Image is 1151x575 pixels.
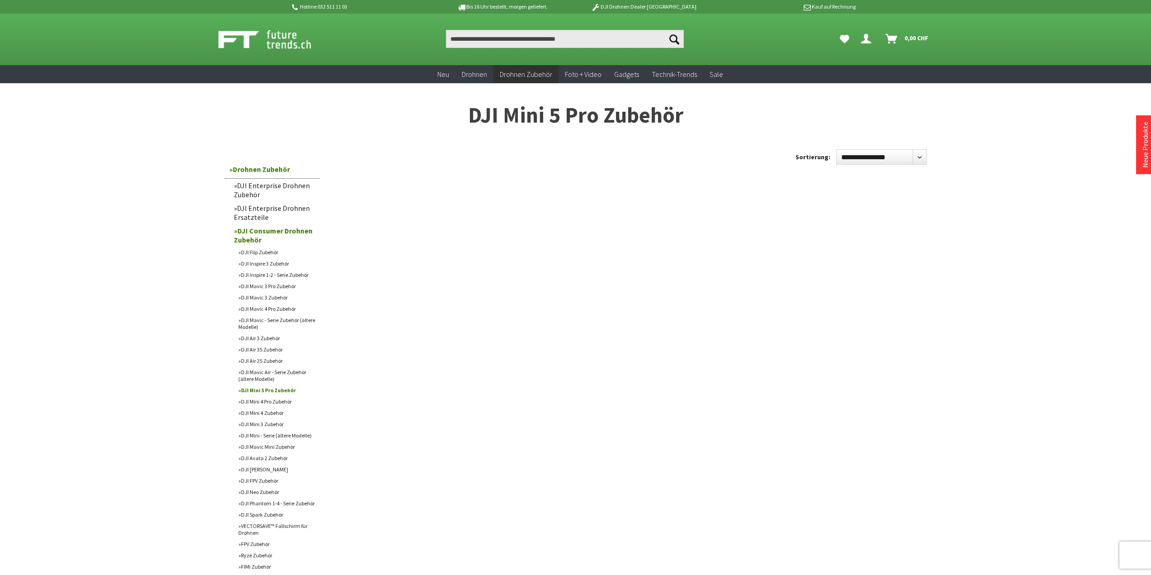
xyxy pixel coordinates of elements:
a: Warenkorb [882,30,933,48]
a: DJI Mini 5 Pro Zubehör [234,385,320,396]
a: DJI Mini 3 Zubehör [234,418,320,430]
a: DJI Mavic 3 Pro Zubehör [234,280,320,292]
a: DJI Inspire 1-2 - Serie Zubehör [234,269,320,280]
a: DJI Air 3S Zubehör [234,344,320,355]
a: FIMI Zubehör [234,561,320,572]
button: Suchen [665,30,684,48]
a: DJI Neo Zubehör [234,486,320,498]
a: DJI Consumer Drohnen Zubehör [229,224,320,247]
a: DJI FPV Zubehör [234,475,320,486]
a: DJI Phantom 1-4 - Serie Zubehör [234,498,320,509]
a: VECTORSAVE™ Fallschirm für Drohnen [234,520,320,538]
p: Hotline 032 511 11 03 [291,1,432,12]
a: DJI Mini - Serie (ältere Modelle) [234,430,320,441]
p: Bis 16 Uhr bestellt, morgen geliefert. [432,1,573,12]
input: Produkt, Marke, Kategorie, EAN, Artikelnummer… [446,30,684,48]
a: DJI Flip Zubehör [234,247,320,258]
span: Drohnen Zubehör [500,70,552,79]
a: Gadgets [608,65,645,84]
p: Kauf auf Rechnung [715,1,856,12]
span: Technik-Trends [652,70,697,79]
span: Sale [710,70,723,79]
a: DJI Air 3 Zubehör [234,333,320,344]
a: DJI Mini 4 Pro Zubehör [234,396,320,407]
p: DJI Drohnen Dealer [GEOGRAPHIC_DATA] [573,1,714,12]
a: Technik-Trends [645,65,703,84]
a: DJI Mavic 4 Pro Zubehör [234,303,320,314]
a: Ryze Zubehör [234,550,320,561]
a: DJI Avata 2 Zubehör [234,452,320,464]
span: Drohnen [462,70,487,79]
a: DJI Spark Zubehör [234,509,320,520]
span: Gadgets [614,70,639,79]
a: Drohnen Zubehör [225,160,320,179]
span: Neu [437,70,449,79]
a: DJI Mavic - Serie Zubehör (ältere Modelle) [234,314,320,333]
a: DJI Enterprise Drohnen Zubehör [229,179,320,201]
span: 0,00 CHF [905,31,928,45]
a: DJI Enterprise Drohnen Ersatzteile [229,201,320,224]
a: DJI Mavic 3 Zubehör [234,292,320,303]
a: DJI Mini 4 Zubehör [234,407,320,418]
a: Sale [703,65,729,84]
a: Neu [431,65,455,84]
a: Meine Favoriten [835,30,854,48]
a: DJI Air 2S Zubehör [234,355,320,366]
a: DJI Mavic Air - Serie Zubehör (ältere Modelle) [234,366,320,385]
a: DJI [PERSON_NAME] [234,464,320,475]
a: DJI Inspire 3 Zubehör [234,258,320,269]
a: Foto + Video [559,65,608,84]
span: Foto + Video [565,70,602,79]
img: Shop Futuretrends - zur Startseite wechseln [218,28,331,51]
a: Drohnen Zubehör [493,65,559,84]
a: Dein Konto [857,30,878,48]
label: Sortierung: [796,150,830,164]
a: Neue Produkte [1141,122,1150,168]
h1: DJI Mini 5 Pro Zubehör [220,104,931,127]
a: Drohnen [455,65,493,84]
a: FPV Zubehör [234,538,320,550]
a: DJI Mavic Mini Zubehör [234,441,320,452]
